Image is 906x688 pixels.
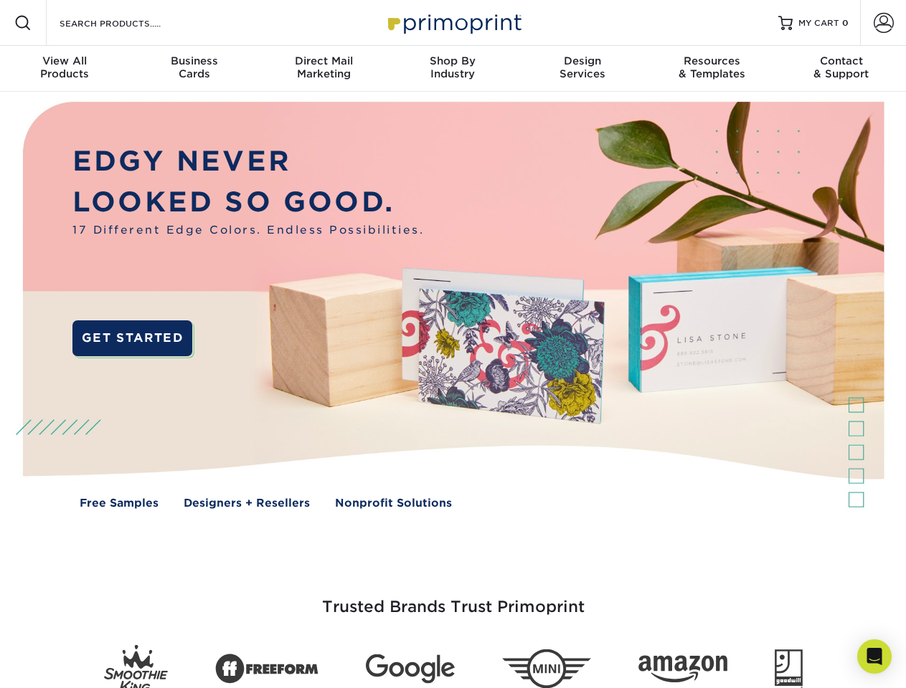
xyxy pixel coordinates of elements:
img: Amazon [638,656,727,683]
a: Shop ByIndustry [388,46,517,92]
iframe: Google Customer Reviews [4,644,122,683]
a: Free Samples [80,495,159,512]
span: Contact [777,54,906,67]
p: LOOKED SO GOOD. [72,182,424,223]
span: 0 [842,18,849,28]
a: Direct MailMarketing [259,46,388,92]
span: Shop By [388,54,517,67]
span: Direct Mail [259,54,388,67]
a: GET STARTED [72,320,192,356]
a: Nonprofit Solutions [335,495,452,512]
span: Design [518,54,647,67]
img: Primoprint [382,7,525,38]
div: Services [518,54,647,80]
div: Cards [129,54,258,80]
input: SEARCH PRODUCTS..... [58,14,198,32]
div: & Support [777,54,906,80]
a: Contact& Support [777,46,906,92]
div: Marketing [259,54,388,80]
span: 17 Different Edge Colors. Endless Possibilities. [72,222,424,239]
div: Open Intercom Messenger [857,639,892,674]
div: Industry [388,54,517,80]
div: & Templates [647,54,776,80]
a: Resources& Templates [647,46,776,92]
span: Resources [647,54,776,67]
img: Goodwill [775,649,803,688]
a: Designers + Resellers [184,495,310,512]
p: EDGY NEVER [72,141,424,182]
a: DesignServices [518,46,647,92]
h3: Trusted Brands Trust Primoprint [34,563,873,634]
span: Business [129,54,258,67]
a: BusinessCards [129,46,258,92]
img: Google [366,654,455,684]
span: MY CART [798,17,839,29]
